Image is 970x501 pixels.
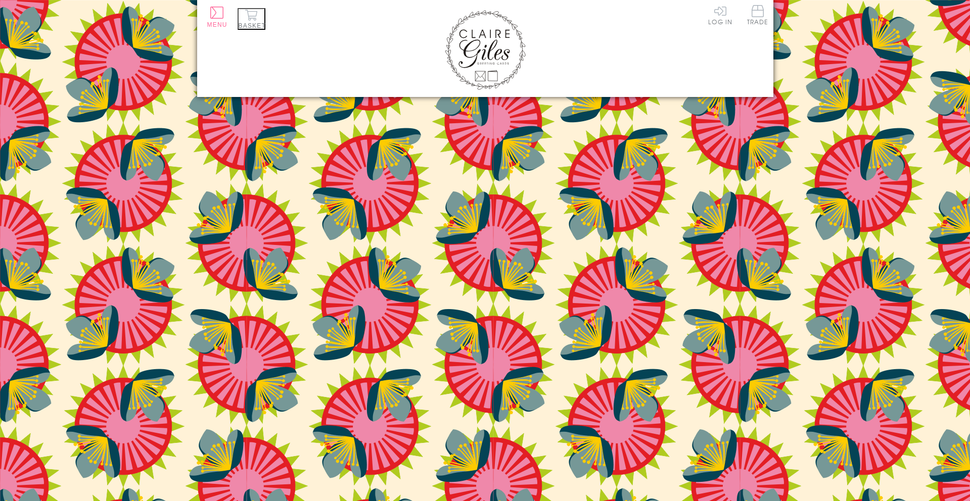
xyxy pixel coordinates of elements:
[747,5,768,27] a: Trade
[207,7,227,28] button: Menu
[708,5,732,25] a: Log In
[238,8,265,30] button: Basket
[445,10,526,90] img: Claire Giles Greetings Cards
[207,21,227,28] span: Menu
[747,5,768,25] span: Trade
